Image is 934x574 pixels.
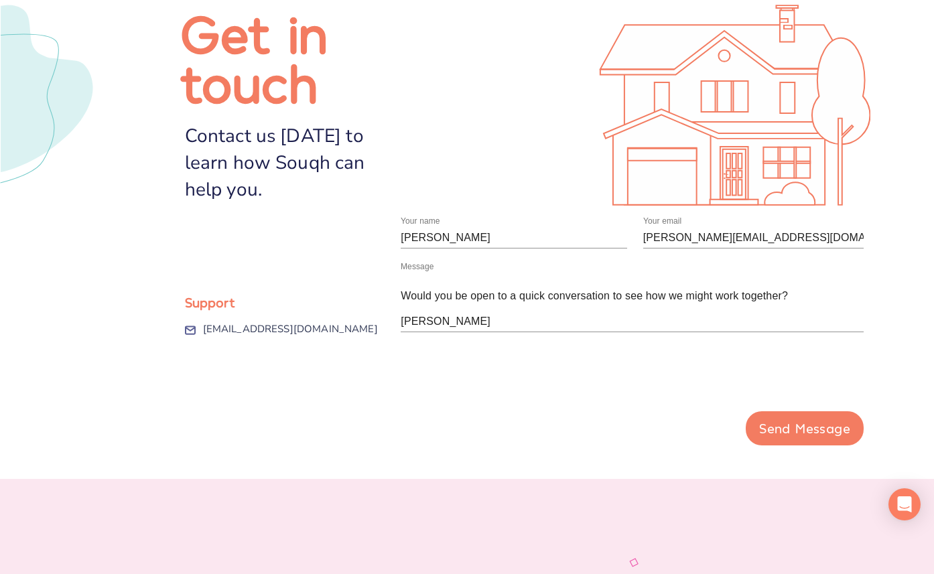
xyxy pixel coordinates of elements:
h1: Get in touch [180,7,401,106]
div: Contact us [DATE] to learn how Souqh can help you. [185,123,401,203]
label: Message [401,263,433,271]
img: Illustration svg [599,5,870,206]
label: Your name [401,218,440,226]
div: Send Message [759,417,850,440]
label: Your email [643,218,681,226]
img: Email Icon [185,319,196,342]
a: [EMAIL_ADDRESS][DOMAIN_NAME] [203,315,378,342]
div: Support [185,289,401,315]
input: Plase provide valid email address. e.g. foo@example.com [643,227,864,248]
textarea: Hi Souqh Team, I’ve been following Souqh and really like the vision of simplifying homeownership ... [401,277,864,328]
button: Send Message [746,411,864,445]
iframe: reCAPTCHA [401,346,604,398]
div: Open Intercom Messenger [888,488,921,520]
